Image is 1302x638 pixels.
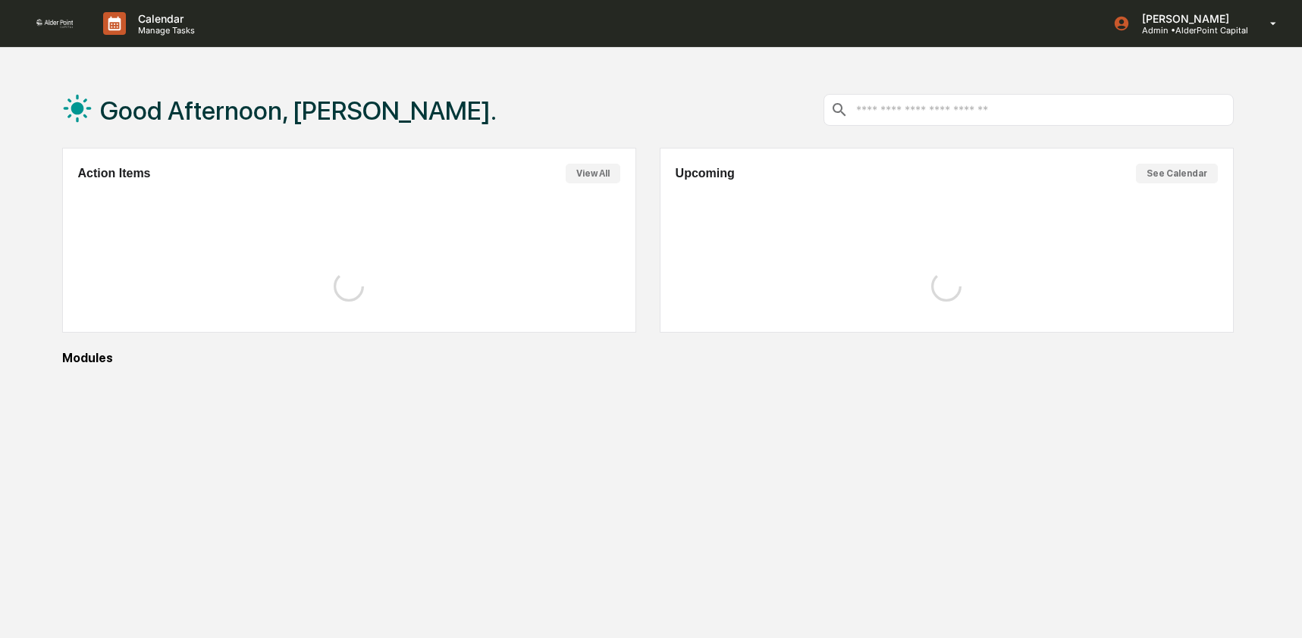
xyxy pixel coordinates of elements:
[126,25,202,36] p: Manage Tasks
[1130,25,1248,36] p: Admin • AlderPoint Capital
[126,12,202,25] p: Calendar
[566,164,620,183] button: View All
[676,167,735,180] h2: Upcoming
[78,167,151,180] h2: Action Items
[1130,12,1248,25] p: [PERSON_NAME]
[100,95,497,126] h1: Good Afternoon, [PERSON_NAME].
[62,351,1234,365] div: Modules
[36,19,73,27] img: logo
[1136,164,1218,183] button: See Calendar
